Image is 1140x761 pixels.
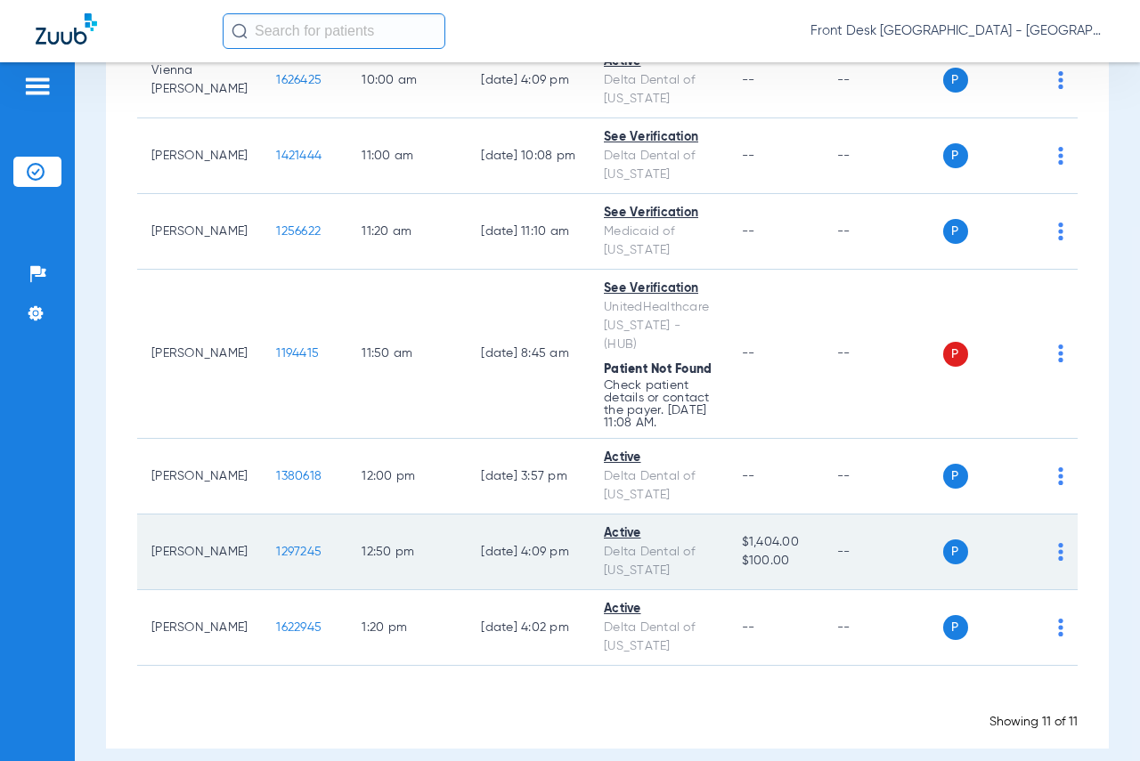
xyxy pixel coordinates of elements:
img: group-dot-blue.svg [1058,467,1063,485]
span: P [943,342,968,367]
td: [DATE] 11:10 AM [467,194,590,270]
div: See Verification [604,128,713,147]
div: See Verification [604,279,713,298]
img: Zuub Logo [36,13,97,45]
span: 1622945 [276,621,322,634]
img: group-dot-blue.svg [1058,344,1063,362]
div: UnitedHealthcare [US_STATE] - (HUB) [604,298,713,354]
span: -- [742,347,755,360]
span: 1194415 [276,347,319,360]
span: -- [742,470,755,482]
span: -- [742,150,755,162]
span: Patient Not Found [604,363,712,376]
div: Delta Dental of [US_STATE] [604,619,713,656]
td: Vienna [PERSON_NAME] [137,43,262,118]
div: Delta Dental of [US_STATE] [604,147,713,184]
span: 1297245 [276,546,322,558]
td: -- [823,514,943,590]
div: Delta Dental of [US_STATE] [604,543,713,580]
span: 1380618 [276,470,322,482]
iframe: Chat Widget [1051,676,1140,761]
div: Delta Dental of [US_STATE] [604,71,713,109]
td: [DATE] 3:57 PM [467,439,590,514]
span: $1,404.00 [742,533,809,552]
img: group-dot-blue.svg [1058,147,1063,165]
span: -- [742,74,755,86]
span: -- [742,225,755,238]
p: Check patient details or contact the payer. [DATE] 11:08 AM. [604,379,713,429]
td: [PERSON_NAME] [137,514,262,590]
span: Front Desk [GEOGRAPHIC_DATA] - [GEOGRAPHIC_DATA] | My Community Dental Centers [810,22,1104,40]
td: [DATE] 10:08 PM [467,118,590,194]
td: [DATE] 4:02 PM [467,590,590,666]
img: group-dot-blue.svg [1058,71,1063,89]
td: 1:20 PM [347,590,467,666]
td: [PERSON_NAME] [137,439,262,514]
td: -- [823,590,943,666]
td: [DATE] 4:09 PM [467,514,590,590]
td: -- [823,118,943,194]
span: P [943,539,968,564]
td: 11:20 AM [347,194,467,270]
span: P [943,464,968,489]
div: Active [604,449,713,467]
span: $100.00 [742,552,809,571]
img: group-dot-blue.svg [1058,543,1063,561]
div: Medicaid of [US_STATE] [604,223,713,260]
span: 1421444 [276,150,322,162]
td: 12:00 PM [347,439,467,514]
input: Search for patients [223,13,445,49]
td: 12:50 PM [347,514,467,590]
span: 1626425 [276,74,322,86]
div: Active [604,524,713,543]
div: See Verification [604,204,713,223]
td: 11:50 AM [347,270,467,439]
div: Delta Dental of [US_STATE] [604,467,713,505]
div: Active [604,600,713,619]
img: hamburger-icon [23,76,52,97]
img: group-dot-blue.svg [1058,223,1063,240]
td: [PERSON_NAME] [137,194,262,270]
td: -- [823,270,943,439]
td: 11:00 AM [347,118,467,194]
td: [PERSON_NAME] [137,118,262,194]
td: [DATE] 4:09 PM [467,43,590,118]
span: P [943,615,968,640]
img: group-dot-blue.svg [1058,619,1063,636]
span: P [943,143,968,168]
img: Search Icon [232,23,248,39]
span: P [943,68,968,93]
span: 1256622 [276,225,321,238]
span: -- [742,621,755,634]
span: Showing 11 of 11 [989,716,1078,728]
td: [PERSON_NAME] [137,590,262,666]
td: 10:00 AM [347,43,467,118]
td: -- [823,194,943,270]
span: P [943,219,968,244]
td: [DATE] 8:45 AM [467,270,590,439]
td: -- [823,439,943,514]
td: -- [823,43,943,118]
td: [PERSON_NAME] [137,270,262,439]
